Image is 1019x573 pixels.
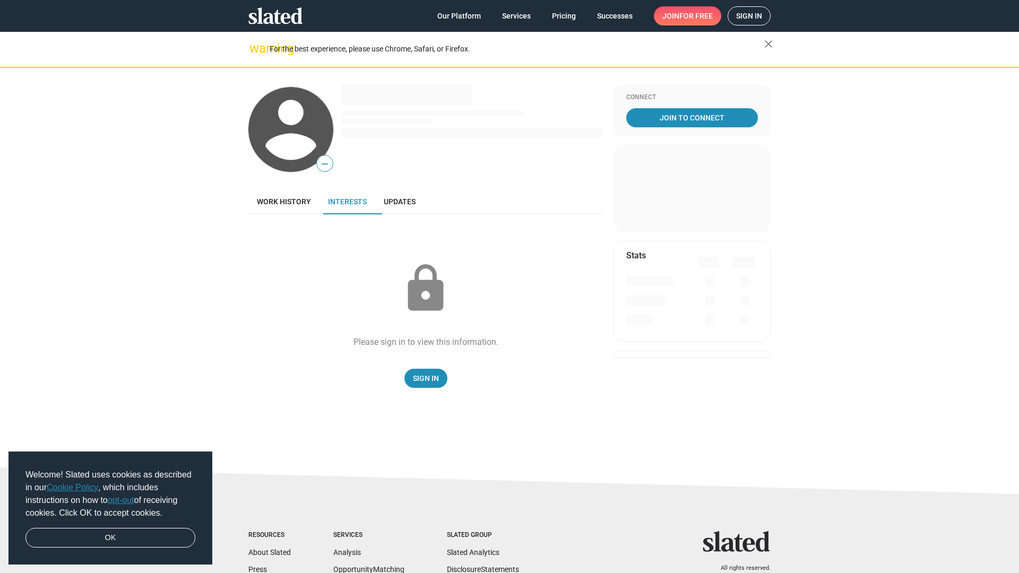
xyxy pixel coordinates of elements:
a: Successes [589,6,641,25]
a: Cookie Policy [47,483,98,492]
div: Resources [248,531,291,540]
span: Join To Connect [628,108,756,127]
div: Please sign in to view this information. [353,336,498,348]
a: opt-out [108,496,134,505]
a: Pricing [543,6,584,25]
div: cookieconsent [8,452,212,565]
a: Slated Analytics [447,548,499,557]
div: Slated Group [447,531,519,540]
div: Connect [626,93,758,102]
span: Sign In [413,369,439,388]
span: Successes [597,6,633,25]
a: Joinfor free [654,6,721,25]
mat-icon: close [762,38,775,50]
span: Welcome! Slated uses cookies as described in our , which includes instructions on how to of recei... [25,468,195,519]
div: For the best experience, please use Chrome, Safari, or Firefox. [270,42,764,56]
a: Analysis [333,548,361,557]
a: Sign in [728,6,771,25]
span: — [317,157,333,171]
a: Work history [248,189,319,214]
span: Updates [384,197,416,206]
span: Work history [257,197,311,206]
span: for free [679,6,713,25]
a: dismiss cookie message [25,528,195,548]
a: Our Platform [429,6,489,25]
a: Sign In [404,369,447,388]
span: Pricing [552,6,576,25]
span: Interests [328,197,367,206]
a: About Slated [248,548,291,557]
div: Services [333,531,404,540]
mat-icon: warning [249,42,262,55]
span: Services [502,6,531,25]
a: Updates [375,189,424,214]
a: Services [494,6,539,25]
span: Join [662,6,713,25]
mat-icon: lock [399,262,452,315]
mat-card-title: Stats [626,250,646,261]
a: Interests [319,189,375,214]
a: Join To Connect [626,108,758,127]
span: Our Platform [437,6,481,25]
span: Sign in [736,7,762,25]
